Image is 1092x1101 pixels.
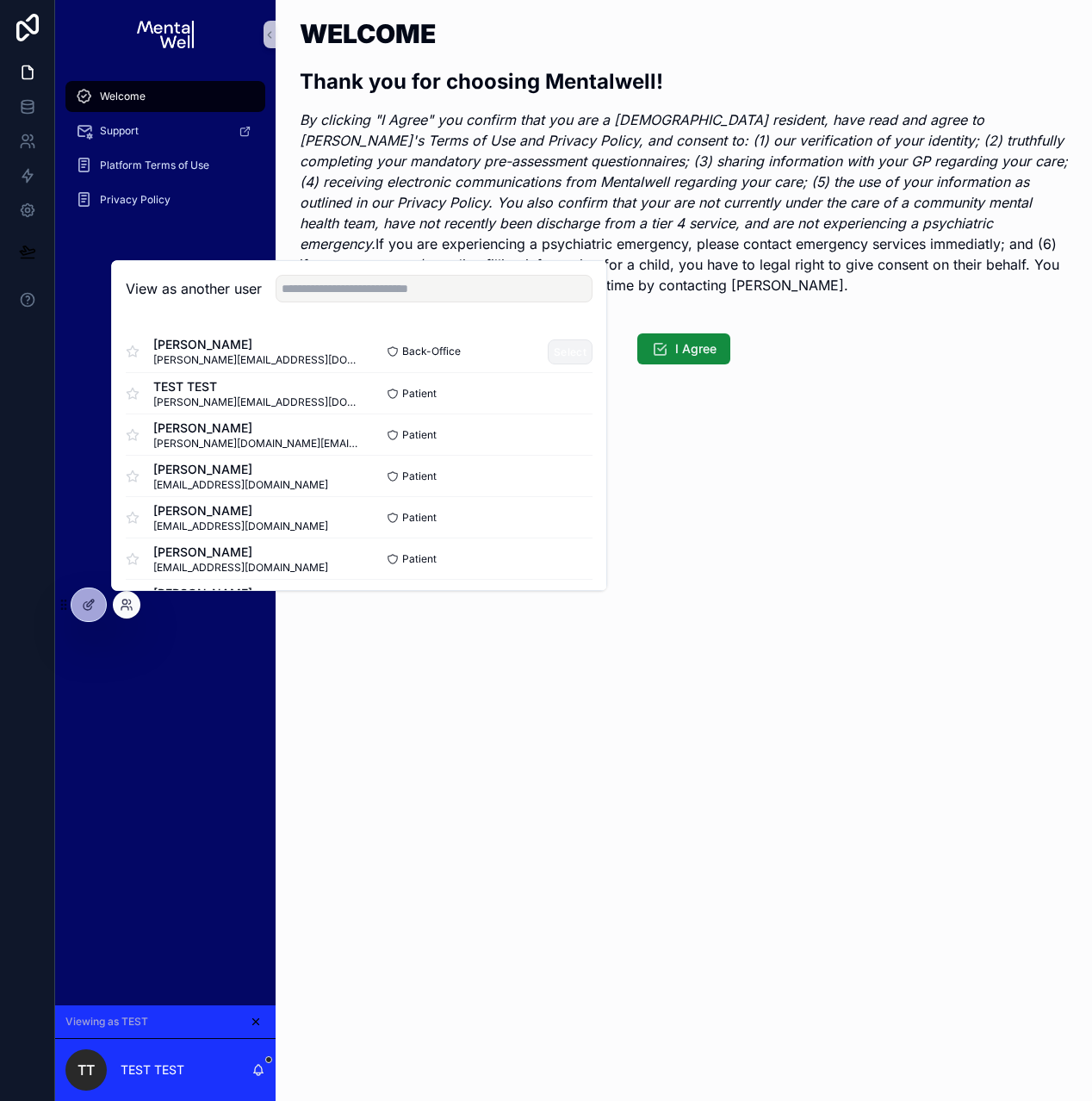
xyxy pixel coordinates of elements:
[126,278,262,299] h2: View as another user
[153,395,359,409] span: [PERSON_NAME][EMAIL_ADDRESS][DOMAIN_NAME]
[65,81,265,112] a: Welcome
[402,470,437,483] span: Patient
[300,109,1068,295] p: If you are experiencing a psychiatric emergency, please contact emergency services immediatly; an...
[402,552,437,566] span: Patient
[153,336,359,353] span: [PERSON_NAME]
[402,345,461,358] span: Back-Office
[65,115,265,146] a: Support
[300,111,1068,252] em: By clicking "I Agree" you confirm that you are a [DEMOGRAPHIC_DATA] resident, have read and agree...
[65,184,265,215] a: Privacy Policy
[153,420,359,437] span: [PERSON_NAME]
[153,519,328,533] span: [EMAIL_ADDRESS][DOMAIN_NAME]
[153,585,328,602] span: [PERSON_NAME]
[100,124,139,138] span: Support
[153,461,328,478] span: [PERSON_NAME]
[65,150,265,181] a: Platform Terms of Use
[153,544,328,561] span: [PERSON_NAME]
[402,511,437,525] span: Patient
[55,69,276,238] div: scrollable content
[675,340,717,358] span: I Agree
[100,159,209,172] span: Platform Terms of Use
[137,21,193,48] img: App logo
[100,193,171,207] span: Privacy Policy
[402,387,437,401] span: Patient
[300,21,1068,47] h1: WELCOME
[153,437,359,451] span: [PERSON_NAME][DOMAIN_NAME][EMAIL_ADDRESS][DOMAIN_NAME]
[300,67,1068,96] h2: Thank you for choosing Mentalwell!
[548,339,593,364] button: Select
[637,333,730,364] button: I Agree
[100,90,146,103] span: Welcome
[121,1061,184,1079] p: TEST TEST
[153,353,359,367] span: [PERSON_NAME][EMAIL_ADDRESS][DOMAIN_NAME]
[78,1060,95,1080] span: TT
[153,478,328,492] span: [EMAIL_ADDRESS][DOMAIN_NAME]
[402,428,437,442] span: Patient
[153,502,328,519] span: [PERSON_NAME]
[65,1015,148,1029] span: Viewing as TEST
[153,561,328,575] span: [EMAIL_ADDRESS][DOMAIN_NAME]
[153,378,359,395] span: TEST TEST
